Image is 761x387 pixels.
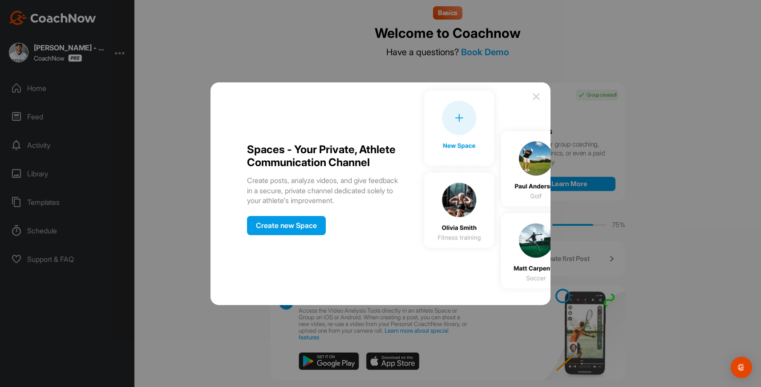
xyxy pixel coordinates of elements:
div: Open Intercom Messenger [731,357,752,378]
img: spaces [416,82,551,296]
a: Spaces - your private, athlete communication channelCreate posts, analyze videos, and give feedba... [210,82,551,305]
div: Create new Space [247,216,326,235]
p: Create posts, analyze videos, and give feedback in a secure, private channel dedicated solely to ... [247,175,403,205]
div: Spaces - your private, athlete communication channel [247,143,403,169]
img: close [531,91,542,102]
